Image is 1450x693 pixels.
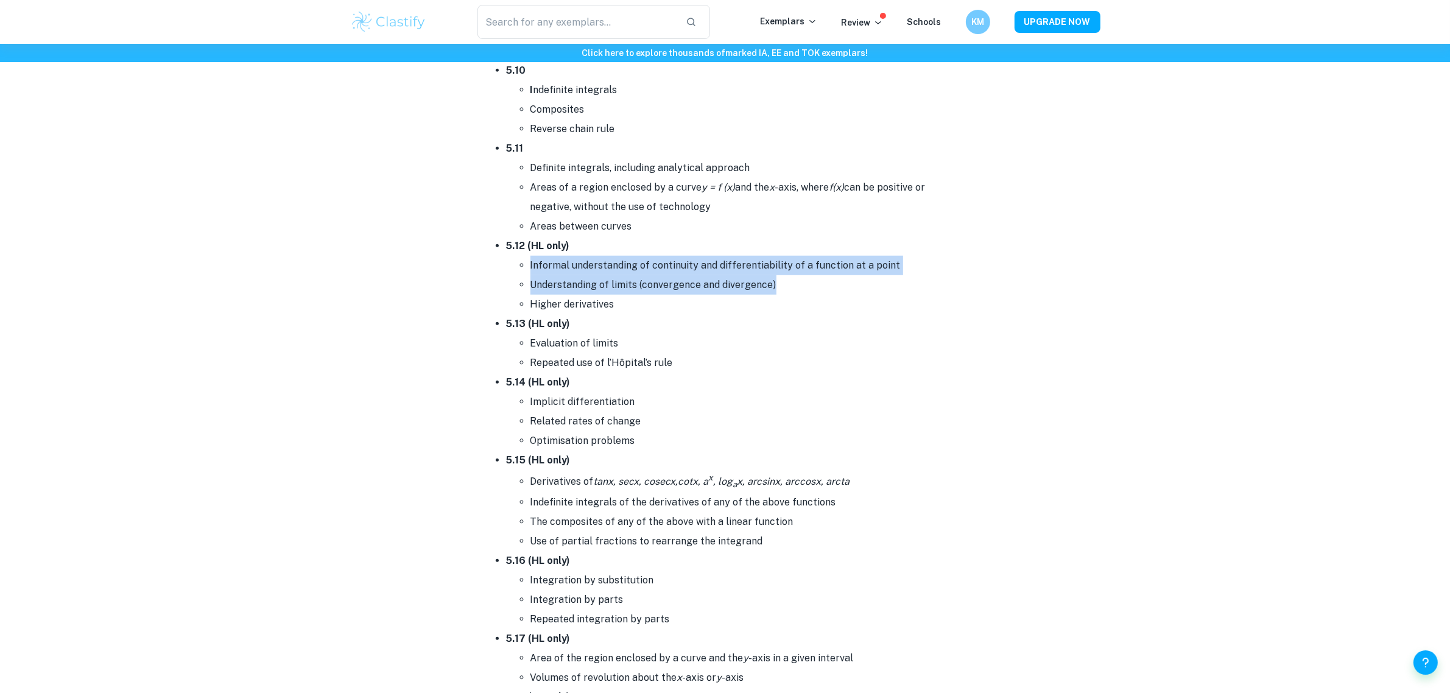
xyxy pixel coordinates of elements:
[530,80,969,100] li: ndefinite integrals
[530,295,969,314] li: Higher derivatives
[477,5,677,39] input: Search for any exemplars...
[530,119,969,139] li: Reverse chain rule
[506,318,571,329] strong: 5.13 (HL only)
[530,571,969,590] li: Integration by substitution
[530,158,969,178] li: Definite integrals, including analytical approach
[530,84,533,96] strong: I
[530,610,969,629] li: Repeated integration by parts
[829,181,845,193] i: f(x)
[506,65,526,76] strong: 5.10
[506,142,524,154] strong: 5.11
[506,555,571,566] strong: 5.16 (HL only)
[733,479,737,489] sub: a
[1413,650,1438,675] button: Help and Feedback
[907,17,941,27] a: Schools
[1015,11,1100,33] button: UPGRADE NOW
[530,431,969,451] li: Optimisation problems
[506,633,571,644] strong: 5.17 (HL only)
[530,493,969,512] li: Indefinite integrals of the derivatives of any of the above functions
[530,275,969,295] li: Understanding of limits (convergence and divergence)
[530,532,969,551] li: Use of partial fractions to rearrange the integrand
[530,590,969,610] li: Integration by parts
[350,10,428,34] img: Clastify logo
[530,178,969,217] li: Areas of a region enclosed by a curve and the -axis, where can be positive or negative, without t...
[530,334,969,353] li: Evaluation of limits
[717,672,722,683] i: y
[677,672,683,683] i: x
[530,353,969,373] li: Repeated use of l’Hôpital’s rule
[506,240,570,252] strong: 5.12 (HL only)
[966,10,990,34] button: KM
[530,512,969,532] li: The composites of any of the above with a linear function
[530,649,969,668] li: Area of the region enclosed by a curve and the -axis in a given interval
[530,217,969,236] li: Areas between curves
[971,15,985,29] h6: KM
[506,454,571,466] strong: 5.15 (HL only)
[530,412,969,431] li: Related rates of change
[770,181,775,193] i: x
[506,376,571,388] strong: 5.14 (HL only)
[709,473,714,483] sup: x
[842,16,883,29] p: Review
[702,181,736,193] i: y = f (x)
[530,256,969,275] li: Informal understanding of continuity and differentiability of a function at a point
[2,46,1448,60] h6: Click here to explore thousands of marked IA, EE and TOK exemplars !
[761,15,817,28] p: Exemplars
[530,668,969,688] li: Volumes of revolution about the -axis or -axis
[530,100,969,119] li: Composites
[594,476,850,487] i: tanx, secx, cosecx,cotx, a , log x, arcsinx, arccosx, arcta
[744,652,749,664] i: y
[530,392,969,412] li: Implicit differentiation
[530,470,969,493] li: Derivatives of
